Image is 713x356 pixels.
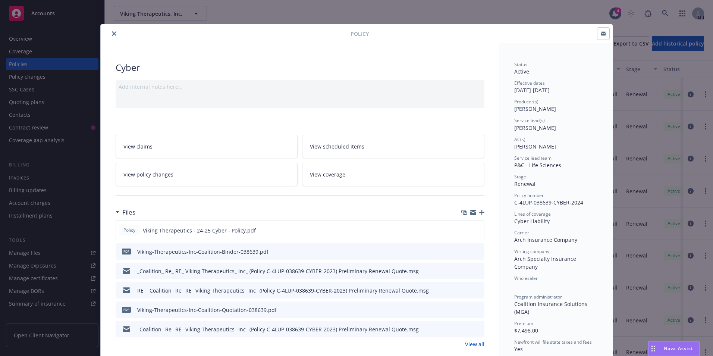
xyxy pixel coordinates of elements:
[514,218,550,225] span: Cyber Liability
[137,287,429,294] div: RE_ _Coalition_ Re_ RE_ Viking Therapeutics_ Inc_ (Policy C-4LUP-038639-CYBER-2023) Preliminary R...
[302,135,484,158] a: View scheduled items
[302,163,484,186] a: View coverage
[514,320,533,327] span: Premium
[475,325,481,333] button: preview file
[123,143,153,150] span: View claims
[462,227,468,234] button: download file
[514,211,551,217] span: Lines of coverage
[137,248,268,256] div: Viking-Therapeutics-Inc-Coalition-Binder-038639.pdf
[514,99,538,105] span: Producer(s)
[514,327,538,334] span: $7,498.00
[110,29,119,38] button: close
[514,236,577,243] span: Arch Insurance Company
[465,340,484,348] a: View all
[514,300,589,315] span: Coalition Insurance Solutions (MGA)
[648,341,700,356] button: Nova Assist
[514,255,578,270] span: Arch Specialty Insurance Company
[463,248,469,256] button: download file
[474,227,481,234] button: preview file
[514,68,529,75] span: Active
[137,325,419,333] div: _Coalition_ Re_ RE_ Viking Therapeutics_ Inc_ (Policy C-4LUP-038639-CYBER-2023) Preliminary Renew...
[514,229,529,236] span: Carrier
[119,83,481,91] div: Add internal notes here...
[116,61,484,74] div: Cyber
[123,171,173,178] span: View policy changes
[514,61,527,68] span: Status
[463,306,469,314] button: download file
[514,275,538,281] span: Wholesaler
[514,346,523,353] span: Yes
[122,227,137,234] span: Policy
[514,105,556,112] span: [PERSON_NAME]
[475,248,481,256] button: preview file
[514,124,556,131] span: [PERSON_NAME]
[514,80,545,86] span: Effective dates
[310,171,345,178] span: View coverage
[116,135,298,158] a: View claims
[514,162,561,169] span: P&C - Life Sciences
[514,294,562,300] span: Program administrator
[143,227,256,234] span: Viking Therapeutics - 24-25 Cyber - Policy.pdf
[475,287,481,294] button: preview file
[475,306,481,314] button: preview file
[664,345,693,352] span: Nova Assist
[122,249,131,254] span: pdf
[514,192,544,199] span: Policy number
[514,155,552,161] span: Service lead team
[514,180,535,187] span: Renewal
[463,267,469,275] button: download file
[514,136,525,143] span: AC(s)
[116,207,135,217] div: Files
[463,325,469,333] button: download file
[514,174,526,180] span: Stage
[514,282,516,289] span: -
[514,117,545,124] span: Service lead(s)
[514,248,549,254] span: Writing company
[514,143,556,150] span: [PERSON_NAME]
[116,163,298,186] a: View policy changes
[137,306,277,314] div: Viking-Therapeutics-Inc-Coalition-Quotation-038639.pdf
[137,267,419,275] div: _Coalition_ Re_ RE_ Viking Therapeutics_ Inc_ (Policy C-4LUP-038639-CYBER-2023) Preliminary Renew...
[122,207,135,217] h3: Files
[463,287,469,294] button: download file
[514,339,592,345] span: Newfront will file state taxes and fees
[351,30,369,38] span: Policy
[310,143,364,150] span: View scheduled items
[122,307,131,312] span: pdf
[475,267,481,275] button: preview file
[648,341,658,356] div: Drag to move
[514,199,583,206] span: C-4LUP-038639-CYBER-2024
[514,80,598,94] div: [DATE] - [DATE]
